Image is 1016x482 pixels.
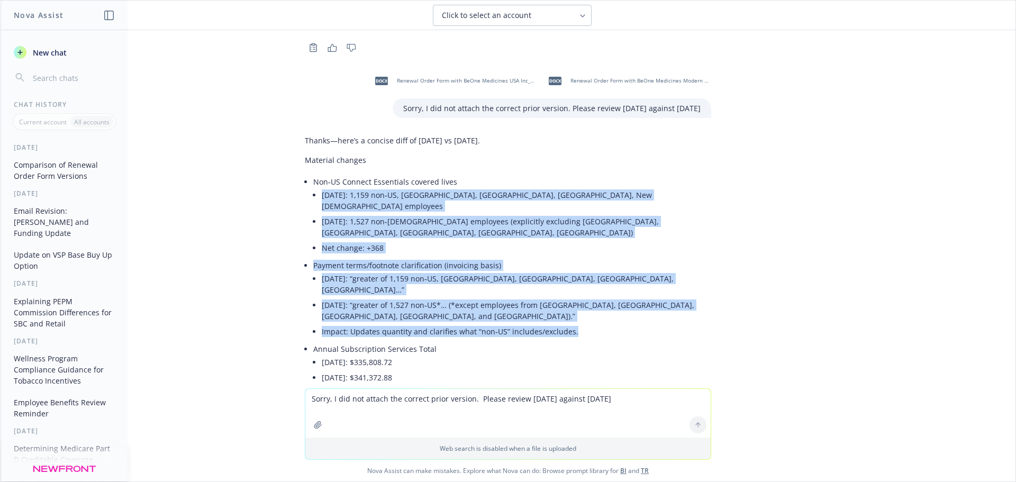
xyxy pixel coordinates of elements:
button: Employee Benefits Review Reminder [10,394,119,422]
li: [DATE]: 1,159 non‑US, [GEOGRAPHIC_DATA], [GEOGRAPHIC_DATA], [GEOGRAPHIC_DATA], New [DEMOGRAPHIC_D... [322,187,711,214]
a: TR [641,466,649,475]
div: docxRenewal Order Form with BeOne Medicines Modern Health (Renewal Order Form) (687813f671) [DATE... [542,68,711,94]
li: [DATE]: $335,808.72 [322,354,711,370]
input: Search chats [31,70,115,85]
button: Determining Medicare Part D Creditable Coverage [10,440,119,468]
button: Explaining PEPM Commission Differences for SBC and Retail [10,293,119,332]
li: [DATE]: “greater of 1,527 non‑US*… (*except employees from [GEOGRAPHIC_DATA], [GEOGRAPHIC_DATA], ... [322,297,711,324]
p: Material changes [305,154,711,166]
div: [DATE] [1,189,128,198]
button: Email Revision: [PERSON_NAME] and Funding Update [10,202,119,242]
li: [DATE]: 1,527 non‑[DEMOGRAPHIC_DATA] employees (explicitly excluding [GEOGRAPHIC_DATA], [GEOGRAPH... [322,214,711,240]
div: [DATE] [1,337,128,345]
p: Current account [19,117,67,126]
p: Web search is disabled when a file is uploaded [312,444,704,453]
p: Payment terms/footnote clarification (invoicing basis) [313,260,711,271]
span: Click to select an account [442,10,531,21]
h1: Nova Assist [14,10,63,21]
span: New chat [31,47,67,58]
li: [DATE]: “greater of 1,159 non‑US, [GEOGRAPHIC_DATA], [GEOGRAPHIC_DATA], [GEOGRAPHIC_DATA], [GEOGR... [322,271,711,297]
div: [DATE] [1,279,128,288]
button: Update on VSP Base Buy Up Option [10,246,119,275]
p: All accounts [74,117,110,126]
div: docxRenewal Order Form with BeOne Medicines USA Inc_ (Renewal Order Form) (687813f671) [DATE].docx [368,68,538,94]
p: Sorry, I did not attach the correct prior version. Please review [DATE] against [DATE] [403,103,701,114]
button: Click to select an account [433,5,592,26]
button: Wellness Program Compliance Guidance for Tobacco Incentives [10,350,119,389]
span: Nova Assist can make mistakes. Explore what Nova can do: Browse prompt library for and [5,460,1011,481]
div: Chat History [1,100,128,109]
li: Impact: Updates quantity and clarifies what “non‑US” includes/excludes. [322,324,711,339]
span: Renewal Order Form with BeOne Medicines USA Inc_ (Renewal Order Form) (687813f671) [DATE].docx [397,77,536,84]
button: Thumbs down [343,40,360,55]
a: BI [620,466,627,475]
div: [DATE] [1,472,128,481]
li: Net change: +368 [322,240,711,256]
button: Comparison of Renewal Order Form Versions [10,156,119,185]
span: docx [375,77,388,85]
div: [DATE] [1,143,128,152]
p: Thanks—here’s a concise diff of [DATE] vs [DATE]. [305,135,711,146]
p: Annual Subscription Services Total [313,343,711,354]
svg: Copy to clipboard [309,43,318,52]
li: [DATE]: $341,372.88 [322,370,711,385]
li: Change: +$5,564.16 = 368 additional non‑US lives × $1.26 PEPM × 12. [322,385,711,401]
span: docx [549,77,561,85]
div: [DATE] [1,426,128,435]
button: New chat [10,43,119,62]
span: Renewal Order Form with BeOne Medicines Modern Health (Renewal Order Form) (687813f671) [DATE].docx [570,77,709,84]
p: Non‑US Connect Essentials covered lives [313,176,711,187]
